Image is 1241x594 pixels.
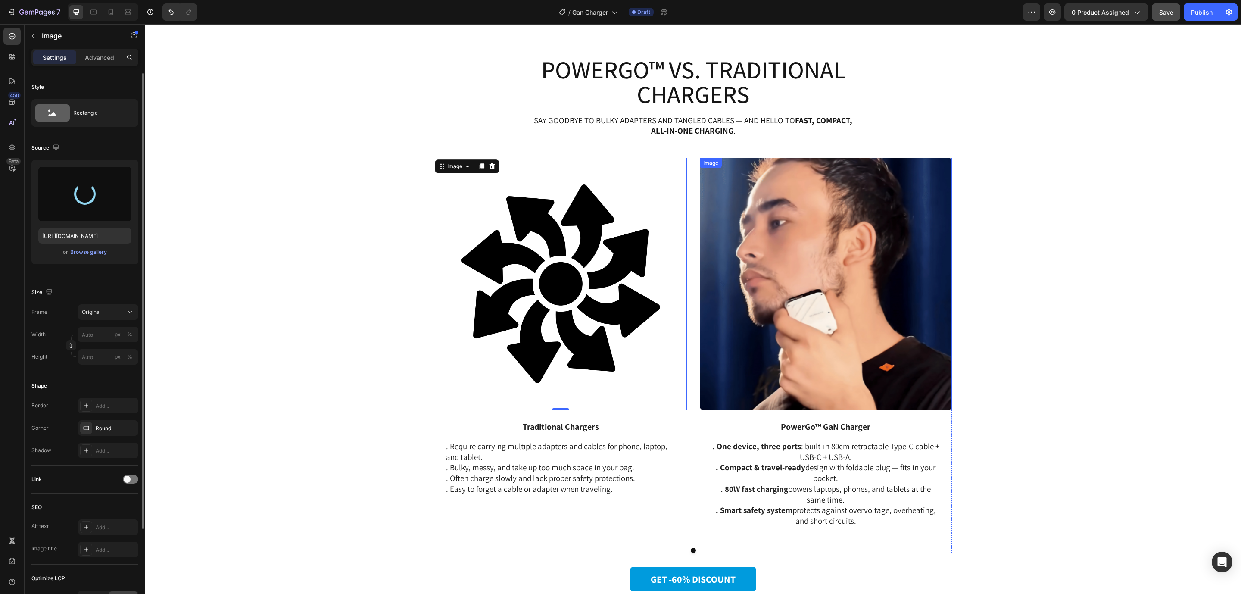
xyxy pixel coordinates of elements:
[112,352,123,362] button: %
[571,438,660,448] strong: . Compact & travel-ready
[301,438,530,449] p: . Bulky, messy, and take up too much space in your bag.
[125,352,135,362] button: px
[1064,3,1148,21] button: 0 product assigned
[506,91,708,112] strong: fast, compact, all-in-one charging
[485,543,611,568] a: GET -60% DISCOUNT
[566,417,795,438] p: : built-in 80cm retractable Type-C cable + USB-C + USB-A.
[8,92,21,99] div: 450
[1152,3,1180,21] button: Save
[145,24,1241,594] iframe: Design area
[162,3,197,21] div: Undo/Redo
[96,524,136,531] div: Add...
[301,417,530,438] p: . Require carrying multiple adapters and cables for phone, laptop, and tablet.
[505,549,590,561] strong: GET -60% DISCOUNT
[3,3,64,21] button: 7
[31,402,48,410] div: Border
[125,329,135,340] button: px
[290,134,542,386] img: gempages_498748544581108509-277c26f7-87cb-411a-9a55-079c8e465f93.png
[6,158,21,165] div: Beta
[31,503,42,511] div: SEO
[1072,8,1129,17] span: 0 product assigned
[85,53,114,62] p: Advanced
[567,417,656,427] strong: . One device, three ports
[566,438,795,459] p: design with foldable plug — fits in your pocket.
[31,353,47,361] label: Height
[115,353,121,361] div: px
[96,546,136,554] div: Add...
[31,83,44,91] div: Style
[31,447,51,454] div: Shadow
[636,397,725,408] strong: PowerGo™ GaN Charger
[31,522,49,530] div: Alt text
[115,331,121,338] div: px
[556,135,575,143] div: Image
[572,8,608,17] span: Gan Charger
[43,53,67,62] p: Settings
[31,308,47,316] label: Frame
[56,7,60,17] p: 7
[637,8,650,16] span: Draft
[383,91,713,112] p: Say goodbye to bulky adapters and tangled cables — and hello to .
[73,103,126,123] div: Rectangle
[546,524,551,529] button: Dot
[1159,9,1173,16] span: Save
[31,382,47,390] div: Shape
[1191,8,1213,17] div: Publish
[1184,3,1220,21] button: Publish
[31,142,61,154] div: Source
[96,402,136,410] div: Add...
[38,228,131,244] input: https://example.com/image.jpg
[96,447,136,455] div: Add...
[112,329,123,340] button: %
[96,425,136,432] div: Round
[575,460,643,470] strong: . 80W fast charging
[31,545,57,553] div: Image title
[571,481,647,491] strong: . Smart safety system
[300,138,319,146] div: Image
[82,308,101,316] span: Original
[568,8,571,17] span: /
[31,287,54,298] div: Size
[127,353,132,361] div: %
[566,460,795,481] p: powers laptops, phones, and tablets at the same time.
[31,575,65,582] div: Optimize LCP
[1212,552,1232,572] div: Open Intercom Messenger
[78,304,138,320] button: Original
[63,247,68,257] span: or
[78,327,138,342] input: px%
[301,449,530,460] p: . Often charge slowly and lack proper safety protections.
[566,481,795,502] p: protects against overvoltage, overheating, and short circuits.
[42,31,115,41] p: Image
[31,331,46,338] label: Width
[301,460,530,470] p: . Easy to forget a cable or adapter when traveling.
[127,331,132,338] div: %
[78,349,138,365] input: px%
[70,248,107,256] button: Browse gallery
[377,397,454,408] strong: Traditional Chargers
[382,32,714,83] h2: PowerGo™ VS. Traditional Chargers
[31,475,42,483] div: Link
[31,424,49,432] div: Corner
[555,134,807,386] img: gempages_498748544581108509-2de3d6db-aa09-44fe-98f0-b648ca50a306.png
